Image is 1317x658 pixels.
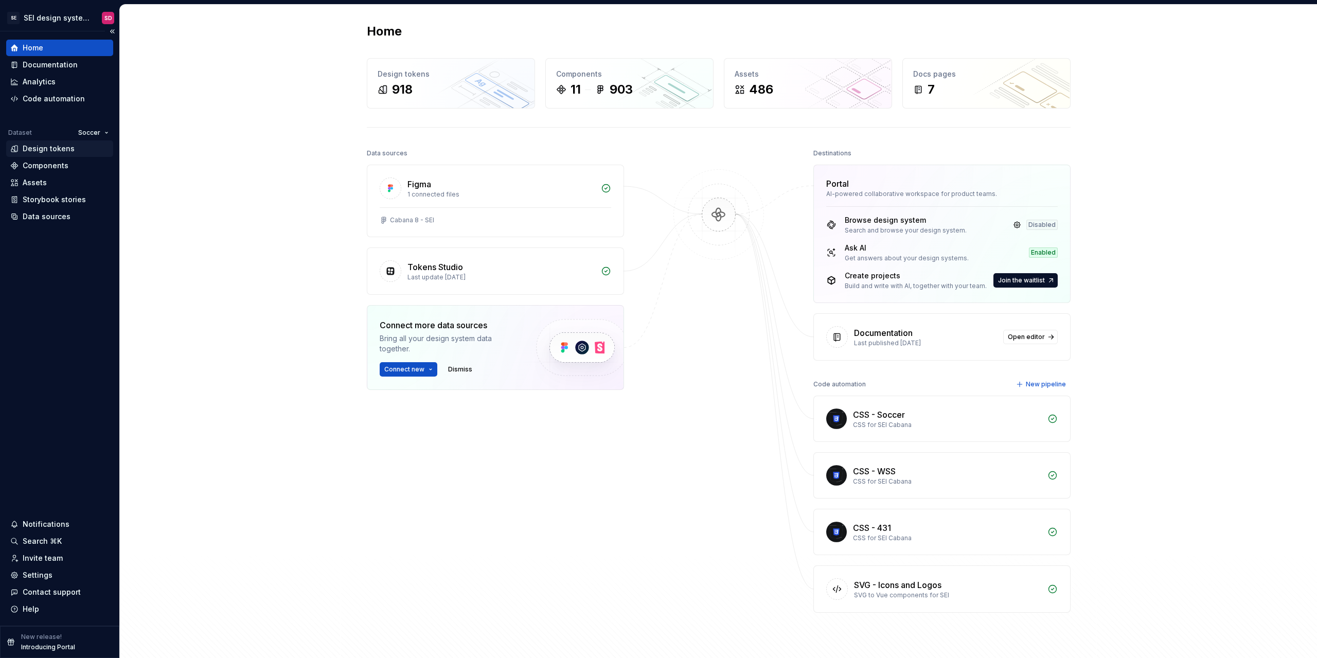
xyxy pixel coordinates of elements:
[6,567,113,583] a: Settings
[1026,380,1066,388] span: New pipeline
[853,477,1041,486] div: CSS for SEI Cabana
[6,516,113,532] button: Notifications
[407,273,595,281] div: Last update [DATE]
[407,261,463,273] div: Tokens Studio
[845,243,969,253] div: Ask AI
[105,24,119,39] button: Collapse sidebar
[845,254,969,262] div: Get answers about your design systems.
[854,579,941,591] div: SVG - Icons and Logos
[853,465,896,477] div: CSS - WSS
[6,40,113,56] a: Home
[853,408,905,421] div: CSS - Soccer
[6,550,113,566] a: Invite team
[23,177,47,188] div: Assets
[23,570,52,580] div: Settings
[23,94,85,104] div: Code automation
[6,140,113,157] a: Design tokens
[23,536,62,546] div: Search ⌘K
[853,421,1041,429] div: CSS for SEI Cabana
[104,14,112,22] div: SD
[24,13,90,23] div: SEI design system - backup
[6,208,113,225] a: Data sources
[854,339,997,347] div: Last published [DATE]
[380,333,519,354] div: Bring all your design system data together.
[367,165,624,237] a: Figma1 connected filesCabana 8 - SEI
[545,58,714,109] a: Components11903
[443,362,477,377] button: Dismiss
[380,319,519,331] div: Connect more data sources
[78,129,100,137] span: Soccer
[845,282,987,290] div: Build and write with AI, together with your team.
[2,7,117,29] button: SESEI design system - backupSD
[23,604,39,614] div: Help
[8,129,32,137] div: Dataset
[367,23,402,40] h2: Home
[23,77,56,87] div: Analytics
[813,377,866,392] div: Code automation
[724,58,892,109] a: Assets486
[367,58,535,109] a: Design tokens918
[826,190,1058,198] div: AI-powered collaborative workspace for product teams.
[367,146,407,161] div: Data sources
[23,43,43,53] div: Home
[1026,220,1058,230] div: Disabled
[1003,330,1058,344] a: Open editor
[6,157,113,174] a: Components
[571,81,581,98] div: 11
[854,591,1041,599] div: SVG to Vue components for SEI
[23,587,81,597] div: Contact support
[6,601,113,617] button: Help
[902,58,1071,109] a: Docs pages7
[6,57,113,73] a: Documentation
[23,161,68,171] div: Components
[23,144,75,154] div: Design tokens
[23,60,78,70] div: Documentation
[1029,247,1058,258] div: Enabled
[845,215,967,225] div: Browse design system
[556,69,703,79] div: Components
[407,178,431,190] div: Figma
[853,522,891,534] div: CSS - 431
[7,12,20,24] div: SE
[735,69,881,79] div: Assets
[749,81,773,98] div: 486
[23,553,63,563] div: Invite team
[390,216,434,224] div: Cabana 8 - SEI
[392,81,413,98] div: 918
[6,174,113,191] a: Assets
[854,327,913,339] div: Documentation
[845,271,987,281] div: Create projects
[813,146,851,161] div: Destinations
[1008,333,1045,341] span: Open editor
[826,177,849,190] div: Portal
[23,211,70,222] div: Data sources
[378,69,524,79] div: Design tokens
[6,584,113,600] button: Contact support
[21,633,62,641] p: New release!
[380,362,437,377] button: Connect new
[23,519,69,529] div: Notifications
[610,81,633,98] div: 903
[845,226,967,235] div: Search and browse your design system.
[384,365,424,374] span: Connect new
[913,69,1060,79] div: Docs pages
[407,190,595,199] div: 1 connected files
[928,81,935,98] div: 7
[993,273,1058,288] button: Join the waitlist
[6,191,113,208] a: Storybook stories
[998,276,1045,284] span: Join the waitlist
[74,126,113,140] button: Soccer
[1013,377,1071,392] button: New pipeline
[23,194,86,205] div: Storybook stories
[21,643,75,651] p: Introducing Portal
[367,247,624,295] a: Tokens StudioLast update [DATE]
[6,533,113,549] button: Search ⌘K
[448,365,472,374] span: Dismiss
[6,91,113,107] a: Code automation
[6,74,113,90] a: Analytics
[853,534,1041,542] div: CSS for SEI Cabana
